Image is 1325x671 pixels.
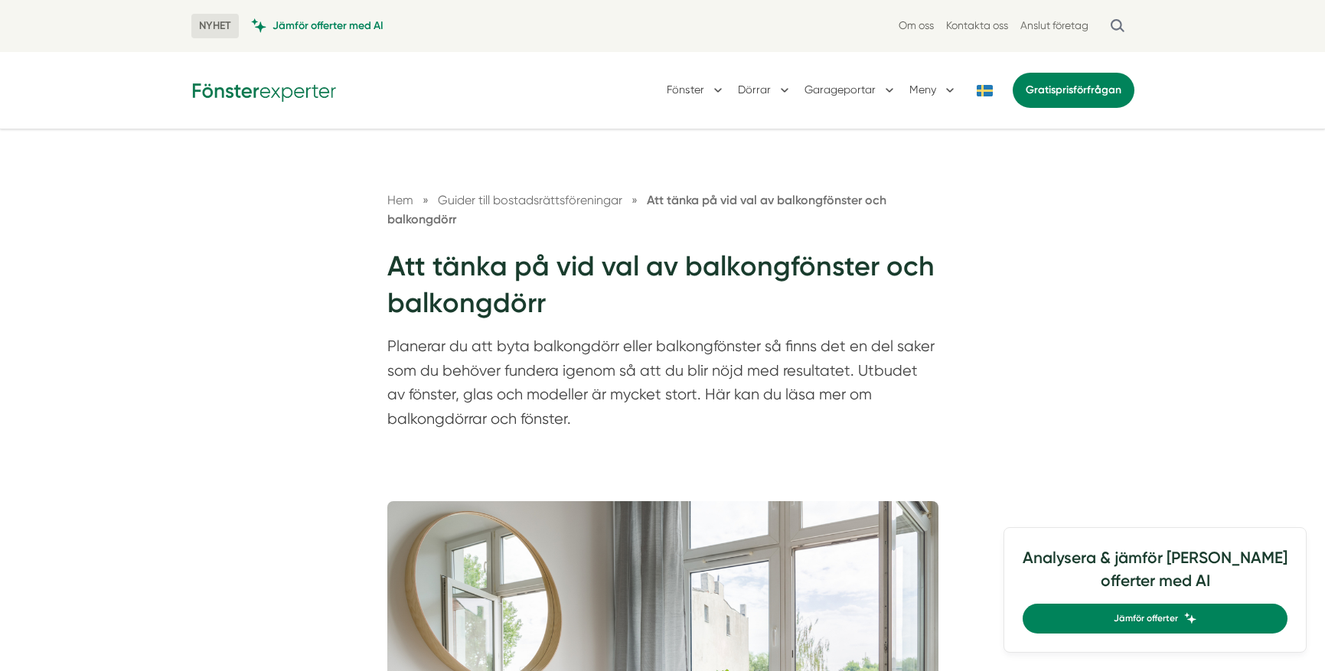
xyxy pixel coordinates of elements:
[899,18,934,33] a: Om oss
[667,70,726,110] button: Fönster
[1114,611,1178,626] span: Jämför offerter
[1023,604,1287,634] a: Jämför offerter
[1013,73,1134,108] a: Gratisprisförfrågan
[387,193,413,207] a: Hem
[251,18,383,33] a: Jämför offerter med AI
[191,14,239,38] span: NYHET
[191,78,337,102] img: Fönsterexperter Logotyp
[387,248,938,334] h1: Att tänka på vid val av balkongfönster och balkongdörr
[438,193,622,207] span: Guider till bostadsrättsföreningar
[631,191,638,210] span: »
[1026,83,1056,96] span: Gratis
[387,191,938,230] nav: Breadcrumb
[387,334,938,438] p: Planerar du att byta balkongdörr eller balkongfönster så finns det en del saker som du behöver fu...
[804,70,897,110] button: Garageportar
[273,18,383,33] span: Jämför offerter med AI
[438,193,625,207] a: Guider till bostadsrättsföreningar
[946,18,1008,33] a: Kontakta oss
[1023,546,1287,604] h4: Analysera & jämför [PERSON_NAME] offerter med AI
[738,70,792,110] button: Dörrar
[423,191,429,210] span: »
[909,70,958,110] button: Meny
[1020,18,1088,33] a: Anslut företag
